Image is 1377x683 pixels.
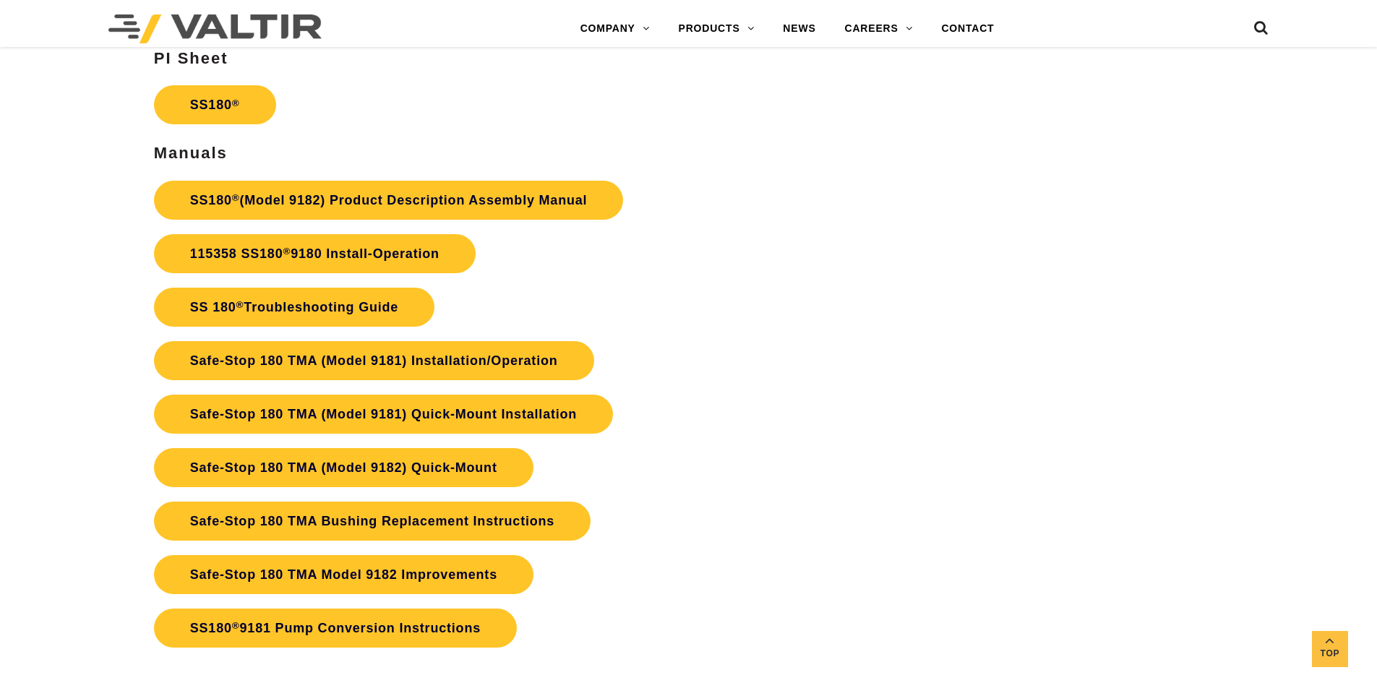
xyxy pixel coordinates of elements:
a: COMPANY [566,14,664,43]
a: CAREERS [831,14,927,43]
a: CONTACT [927,14,1008,43]
strong: Manuals [154,144,228,162]
sup: ® [232,192,240,203]
a: SS180® [154,85,276,124]
a: SS 180®Troubleshooting Guide [154,288,434,327]
img: Valtir [108,14,322,43]
a: Safe-Stop 180 TMA (Model 9181) Installation/Operation [154,341,594,380]
a: Top [1312,631,1348,667]
a: 115358 SS180®9180 Install-Operation [154,234,476,273]
sup: ® [232,620,240,631]
a: Safe-Stop 180 TMA (Model 9181) Quick-Mount Installation [154,395,613,434]
sup: ® [232,98,240,108]
a: PRODUCTS [664,14,769,43]
a: NEWS [768,14,830,43]
span: Top [1312,645,1348,662]
a: SS180®(Model 9182) Product Description Assembly Manual [154,181,624,220]
sup: ® [236,299,244,310]
strong: PI Sheet [154,49,228,67]
a: Safe-Stop 180 TMA Model 9182 Improvements [154,555,533,594]
a: Safe-Stop 180 TMA (Model 9182) Quick-Mount [154,448,533,487]
sup: ® [283,246,291,257]
a: Safe-Stop 180 TMA Bushing Replacement Instructions [154,502,591,541]
a: SS180®9181 Pump Conversion Instructions [154,609,517,648]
